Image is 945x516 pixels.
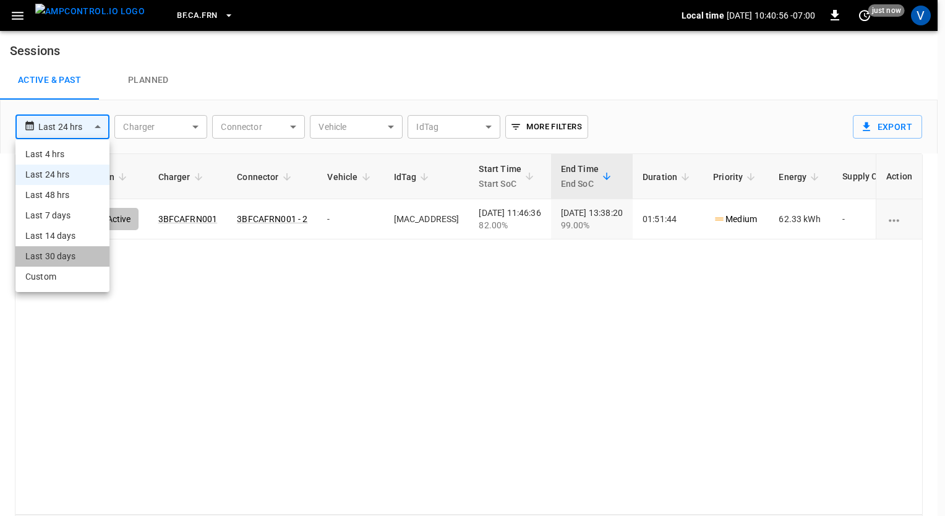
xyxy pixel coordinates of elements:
li: Last 48 hrs [15,185,109,205]
li: Last 14 days [15,226,109,246]
li: Last 30 days [15,246,109,267]
li: Last 7 days [15,205,109,226]
li: Last 4 hrs [15,144,109,165]
li: Custom [15,267,109,287]
li: Last 24 hrs [15,165,109,185]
